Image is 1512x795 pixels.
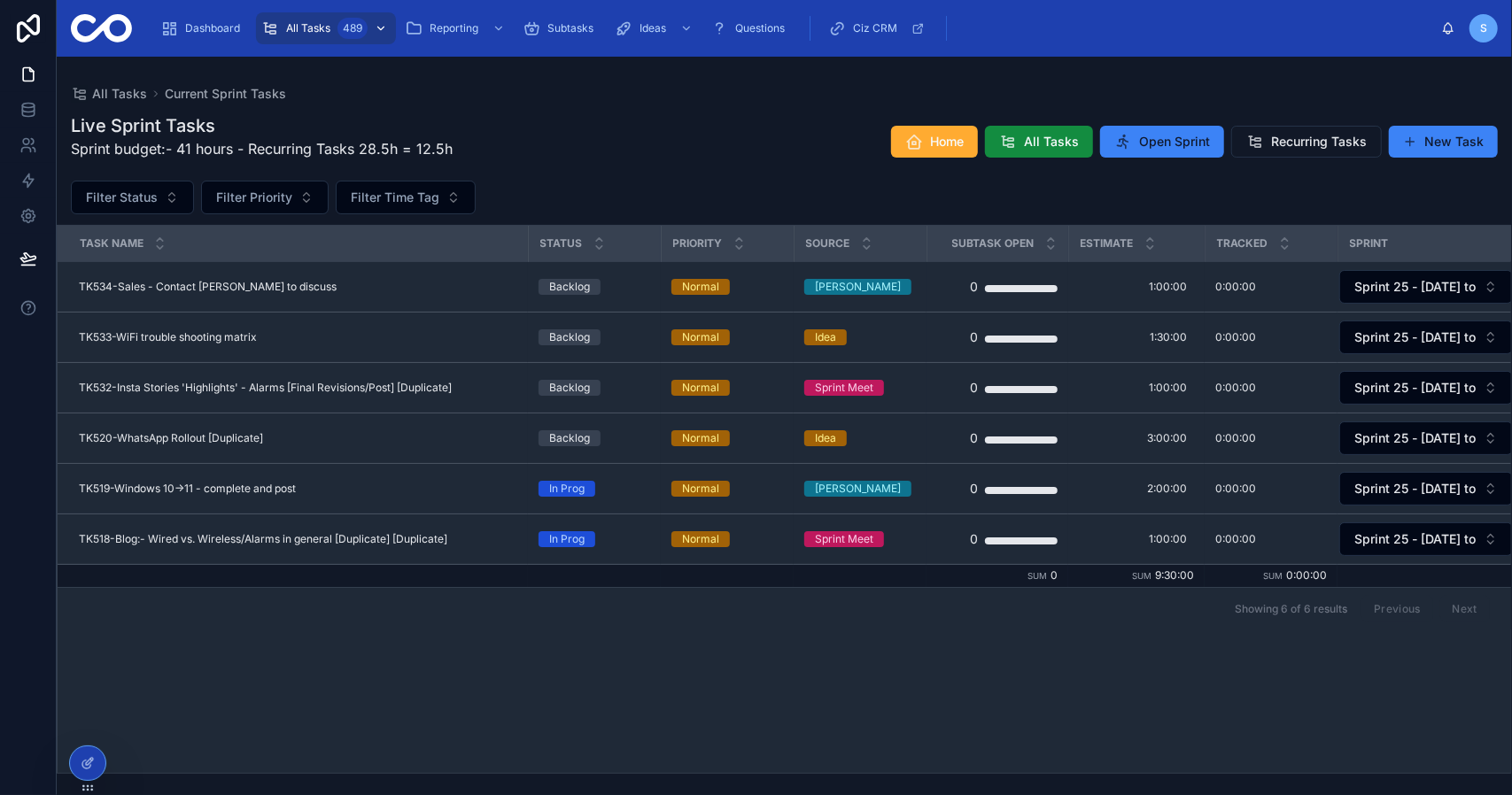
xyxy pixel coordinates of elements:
span: 0:00:00 [1215,381,1256,395]
span: Open Sprint [1139,133,1210,151]
span: 0:00:00 [1215,431,1256,445]
span: 1:00:00 [1149,381,1187,395]
a: 0:00:00 [1215,280,1327,294]
a: Subtasks [517,12,606,44]
span: Filter Status [86,189,158,206]
button: Open Sprint [1100,126,1224,158]
span: S [1480,21,1487,35]
div: scrollable content [146,9,1441,48]
div: In Prog [549,481,585,497]
span: Status [540,236,583,251]
span: TK532-Insta Stories 'Highlights' - Alarms [Final Revisions/Post] [Duplicate] [79,381,452,395]
a: 0 [937,370,1058,405]
div: Idea [815,329,836,345]
div: 0 [970,370,978,405]
div: [PERSON_NAME] [815,481,901,497]
p: Sprint budget:- 41 hours - Recurring Tasks 28.5h = 12.5h [71,138,453,159]
a: Current Sprint Tasks [165,85,286,103]
span: Filter Time Tag [351,189,439,206]
span: 3:00:00 [1147,431,1187,445]
a: 0:00:00 [1215,482,1327,496]
div: Backlog [549,279,590,295]
button: All Tasks [985,126,1093,158]
span: Sprint 25 - [DATE] to [DATE] [1354,530,1477,548]
span: Dashboard [185,21,240,35]
img: App logo [71,14,132,42]
a: 0:00:00 [1215,330,1327,344]
a: Sprint Meet [804,380,916,396]
div: [PERSON_NAME] [815,279,901,295]
div: Normal [682,329,719,345]
span: 1:00:00 [1149,280,1187,294]
span: 0:00:00 [1286,568,1327,582]
div: Normal [682,380,719,396]
a: Dashboard [155,12,252,44]
div: 0 [970,320,978,355]
a: Ciz CRM [823,12,934,44]
a: Idea [804,430,916,446]
span: Sprint 25 - [DATE] to [DATE] [1354,379,1477,397]
div: 0 [970,421,978,456]
a: TK520-WhatsApp Rollout [Duplicate] [79,431,517,445]
a: In Prog [539,481,650,497]
a: 0 [937,471,1058,506]
span: Showing 6 of 6 results [1235,602,1347,616]
span: Home [930,133,964,151]
button: Select Button [336,181,476,214]
span: Filter Priority [216,189,292,206]
span: Reporting [430,21,478,35]
div: Normal [682,531,719,547]
button: Select Button [201,181,329,214]
a: TK532-Insta Stories 'Highlights' - Alarms [Final Revisions/Post] [Duplicate] [79,381,517,395]
span: All Tasks [286,21,330,35]
span: TK533-WiFi trouble shooting matrix [79,330,257,344]
span: 9:30:00 [1155,568,1194,582]
a: 1:00:00 [1079,525,1194,553]
span: 0:00:00 [1215,532,1256,546]
span: Sprint 25 - [DATE] to [DATE] [1354,480,1477,498]
span: Tracked [1217,236,1268,251]
span: 0:00:00 [1215,330,1256,344]
a: Backlog [539,279,650,295]
div: Backlog [549,380,590,396]
button: New Task [1389,126,1498,158]
span: All Tasks [92,85,147,103]
span: Subtasks [547,21,593,35]
a: In Prog [539,531,650,547]
small: Sum [1263,571,1283,581]
span: 1:30:00 [1150,330,1187,344]
a: TK534-Sales - Contact [PERSON_NAME] to discuss [79,280,517,294]
div: Normal [682,481,719,497]
a: 0:00:00 [1215,431,1327,445]
button: Select Button [71,181,194,214]
span: 2:00:00 [1147,482,1187,496]
span: 0:00:00 [1215,280,1256,294]
a: Backlog [539,430,650,446]
div: Idea [815,430,836,446]
span: Ciz CRM [853,21,897,35]
a: Normal [671,329,783,345]
a: All Tasks489 [256,12,396,44]
span: Sprint 25 - [DATE] to [DATE] [1354,278,1477,296]
a: 0 [937,269,1058,305]
div: Backlog [549,329,590,345]
a: Normal [671,380,783,396]
a: Normal [671,279,783,295]
span: Questions [735,21,785,35]
a: Questions [705,12,797,44]
a: Reporting [399,12,514,44]
a: 3:00:00 [1079,424,1194,452]
h1: Live Sprint Tasks [71,113,453,138]
span: Task Name [80,236,143,251]
a: Idea [804,329,916,345]
a: Backlog [539,380,650,396]
a: Normal [671,430,783,446]
a: 1:00:00 [1079,374,1194,402]
a: 0:00:00 [1215,532,1327,546]
div: Sprint Meet [815,380,873,396]
a: Backlog [539,329,650,345]
span: Source [806,236,850,251]
small: Sum [1027,571,1047,581]
span: Priority [673,236,723,251]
